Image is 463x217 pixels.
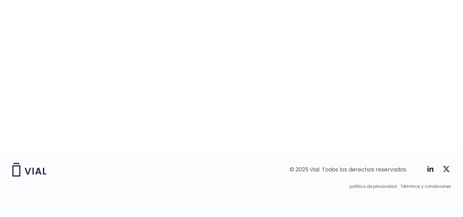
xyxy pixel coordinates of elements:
[12,163,47,177] img: Logotipo del vial con la palabra "Vial" escrita
[401,183,451,190] a: Términos y condiciones
[290,166,407,173] font: © 2025 Vial. Todos los derechos reservados.
[350,183,397,190] a: política de privacidad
